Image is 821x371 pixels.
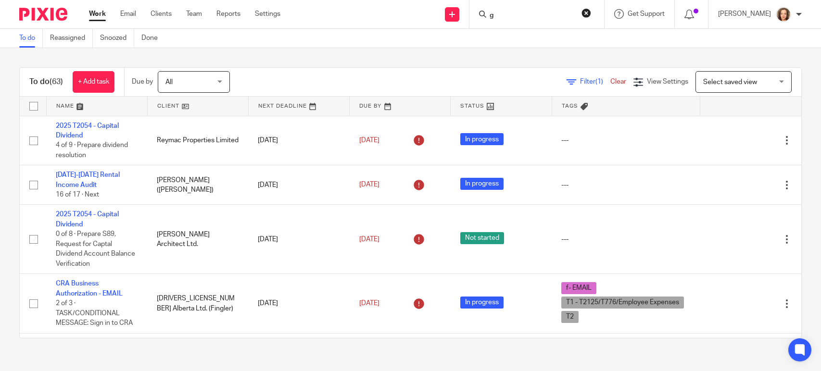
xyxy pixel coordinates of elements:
a: CRA Business Authorization - EMAIL [56,280,123,297]
span: (1) [595,78,603,85]
span: Tags [562,103,578,109]
a: [DATE]-[DATE] Rental Income Audit [56,172,120,188]
a: Settings [255,9,280,19]
span: T2 [561,311,579,323]
span: All [165,79,173,86]
span: View Settings [647,78,688,85]
span: In progress [460,297,504,309]
td: [PERSON_NAME] ([PERSON_NAME]) [147,165,248,205]
img: avatar-thumb.jpg [776,7,791,22]
span: In progress [460,133,504,145]
span: Filter [580,78,610,85]
a: Done [141,29,165,48]
h1: To do [29,77,63,87]
span: In progress [460,178,504,190]
span: Not started [460,232,504,244]
a: Reports [216,9,240,19]
span: 2 of 3 · TASK/CONDITIONAL MESSAGE: Sign in to CRA [56,300,133,326]
div: --- [561,180,691,190]
span: 4 of 9 · Prepare dividend resolution [56,142,128,159]
span: [DATE] [359,182,379,188]
div: --- [561,235,691,244]
button: Clear [581,8,591,18]
td: [DATE] [248,205,349,274]
span: T1 - T2125/T776/Employee Expenses [561,297,684,309]
td: [PERSON_NAME] Architect Ltd. [147,205,248,274]
td: Reymac Properties Limited [147,116,248,165]
input: Search [489,12,575,20]
td: [DATE] [248,116,349,165]
a: 2025 T2054 - Capital Dividend [56,123,119,139]
span: Select saved view [703,79,757,86]
span: Get Support [628,11,665,17]
a: + Add task [73,71,114,93]
a: To do [19,29,43,48]
span: 0 of 8 · Prepare S89, Request for Captal Dividend Account Balance Verification [56,231,135,267]
span: [DATE] [359,137,379,144]
td: [DATE] [248,274,349,333]
a: Email [120,9,136,19]
span: 16 of 17 · Next [56,191,99,198]
span: (63) [50,78,63,86]
td: [DRIVERS_LICENSE_NUMBER] Alberta Ltd. (Fingler) [147,274,248,333]
p: [PERSON_NAME] [718,9,771,19]
img: Pixie [19,8,67,21]
a: Snoozed [100,29,134,48]
a: Reassigned [50,29,93,48]
a: Clients [151,9,172,19]
a: Clear [610,78,626,85]
span: [DATE] [359,236,379,243]
td: [DATE] [248,165,349,205]
a: 2025 T2054 - Capital Dividend [56,211,119,227]
a: Team [186,9,202,19]
span: [DATE] [359,300,379,307]
span: f- EMAIL [561,282,596,294]
p: Due by [132,77,153,87]
div: --- [561,136,691,145]
a: Work [89,9,106,19]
